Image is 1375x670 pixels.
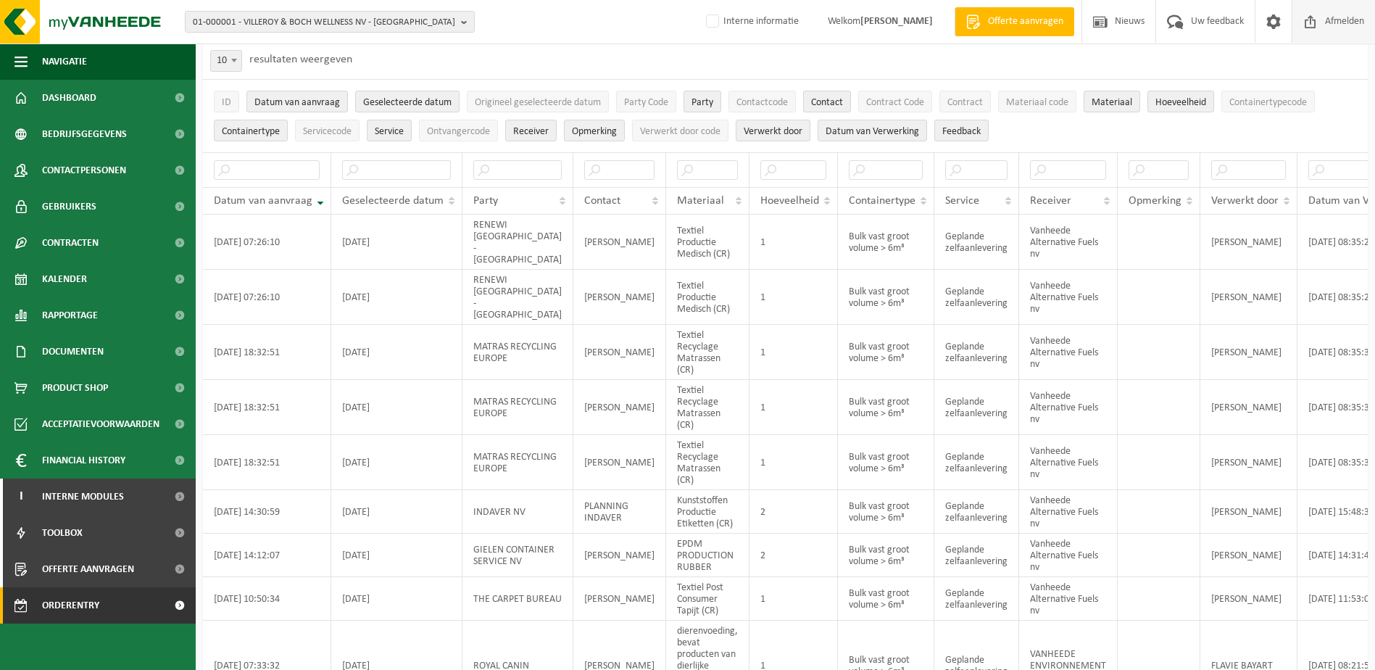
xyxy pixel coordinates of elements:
button: Datum van VerwerkingDatum van Verwerking: Activate to sort [818,120,927,141]
button: 01-000001 - VILLEROY & BOCH WELLNESS NV - [GEOGRAPHIC_DATA] [185,11,475,33]
span: Origineel geselecteerde datum [475,97,601,108]
td: [DATE] [331,325,462,380]
td: Bulk vast groot volume > 6m³ [838,577,934,621]
button: Verwerkt door codeVerwerkt door code: Activate to sort [632,120,728,141]
td: [DATE] 14:30:59 [203,490,331,534]
span: I [14,479,28,515]
td: [DATE] 07:26:10 [203,270,331,325]
td: MATRAS RECYCLING EUROPE [462,380,573,435]
button: ContainertypeContainertype: Activate to sort [214,120,288,141]
span: Datum van aanvraag [214,195,312,207]
td: PLANNING INDAVER [573,490,666,534]
td: [PERSON_NAME] [1200,435,1297,490]
span: Financial History [42,442,125,479]
td: Geplande zelfaanlevering [934,534,1019,577]
td: INDAVER NV [462,490,573,534]
span: Servicecode [303,126,352,137]
td: Kunststoffen Productie Etiketten (CR) [666,490,749,534]
span: Containertypecode [1229,97,1307,108]
td: Vanheede Alternative Fuels nv [1019,490,1118,534]
td: [PERSON_NAME] [573,215,666,270]
button: MateriaalMateriaal: Activate to sort [1084,91,1140,112]
td: Geplande zelfaanlevering [934,325,1019,380]
span: Opmerking [1129,195,1181,207]
td: MATRAS RECYCLING EUROPE [462,325,573,380]
td: Geplande zelfaanlevering [934,490,1019,534]
span: Bedrijfsgegevens [42,116,127,152]
td: [DATE] 14:12:07 [203,534,331,577]
span: Ontvangercode [427,126,490,137]
td: [DATE] 18:32:51 [203,325,331,380]
button: ContractContract: Activate to sort [939,91,991,112]
td: [PERSON_NAME] [573,325,666,380]
td: Vanheede Alternative Fuels nv [1019,534,1118,577]
td: [DATE] [331,577,462,621]
td: Bulk vast groot volume > 6m³ [838,325,934,380]
span: Materiaal [1092,97,1132,108]
span: Hoeveelheid [1155,97,1206,108]
td: Bulk vast groot volume > 6m³ [838,380,934,435]
span: Containertype [849,195,915,207]
td: [DATE] 18:32:51 [203,380,331,435]
td: MATRAS RECYCLING EUROPE [462,435,573,490]
td: GIELEN CONTAINER SERVICE NV [462,534,573,577]
td: Bulk vast groot volume > 6m³ [838,490,934,534]
span: Containertype [222,126,280,137]
td: [PERSON_NAME] [1200,215,1297,270]
button: ServicecodeServicecode: Activate to sort [295,120,360,141]
td: Geplande zelfaanlevering [934,577,1019,621]
span: Orderentry Goedkeuring [42,587,164,624]
td: Textiel Recyclage Matrassen (CR) [666,325,749,380]
button: Origineel geselecteerde datumOrigineel geselecteerde datum: Activate to sort [467,91,609,112]
td: RENEWI [GEOGRAPHIC_DATA] - [GEOGRAPHIC_DATA] [462,215,573,270]
td: [PERSON_NAME] [1200,325,1297,380]
button: HoeveelheidHoeveelheid: Activate to sort [1147,91,1214,112]
span: Gebruikers [42,189,96,225]
span: Receiver [1030,195,1071,207]
td: [PERSON_NAME] [573,435,666,490]
span: Dashboard [42,80,96,116]
td: [PERSON_NAME] [573,534,666,577]
td: [PERSON_NAME] [1200,534,1297,577]
td: Geplande zelfaanlevering [934,215,1019,270]
button: Contract CodeContract Code: Activate to sort [858,91,932,112]
span: Party Code [624,97,668,108]
td: Geplande zelfaanlevering [934,435,1019,490]
span: Offerte aanvragen [42,551,134,587]
span: Rapportage [42,297,98,334]
td: Vanheede Alternative Fuels nv [1019,215,1118,270]
td: [DATE] 07:26:10 [203,215,331,270]
button: Party CodeParty Code: Activate to sort [616,91,676,112]
td: [DATE] [331,534,462,577]
span: Party [473,195,498,207]
button: ReceiverReceiver: Activate to sort [505,120,557,141]
td: Bulk vast groot volume > 6m³ [838,270,934,325]
td: 1 [749,215,838,270]
span: ID [222,97,231,108]
td: Textiel Productie Medisch (CR) [666,270,749,325]
td: [PERSON_NAME] [573,270,666,325]
td: [DATE] [331,435,462,490]
td: [DATE] [331,270,462,325]
td: [PERSON_NAME] [573,577,666,621]
button: OntvangercodeOntvangercode: Activate to sort [419,120,498,141]
span: Contact [811,97,843,108]
td: [DATE] 18:32:51 [203,435,331,490]
button: ContainertypecodeContainertypecode: Activate to sort [1221,91,1315,112]
span: Verwerkt door code [640,126,720,137]
button: ContactcodeContactcode: Activate to sort [728,91,796,112]
span: Verwerkt door [1211,195,1279,207]
span: Offerte aanvragen [984,15,1067,29]
td: 1 [749,380,838,435]
span: Materiaal [677,195,724,207]
td: Textiel Post Consumer Tapijt (CR) [666,577,749,621]
td: Vanheede Alternative Fuels nv [1019,435,1118,490]
label: resultaten weergeven [249,54,352,65]
strong: [PERSON_NAME] [860,16,933,27]
span: Contract Code [866,97,924,108]
span: Geselecteerde datum [363,97,452,108]
td: RENEWI [GEOGRAPHIC_DATA] - [GEOGRAPHIC_DATA] [462,270,573,325]
span: Datum van aanvraag [254,97,340,108]
td: 1 [749,435,838,490]
span: Contract [947,97,983,108]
